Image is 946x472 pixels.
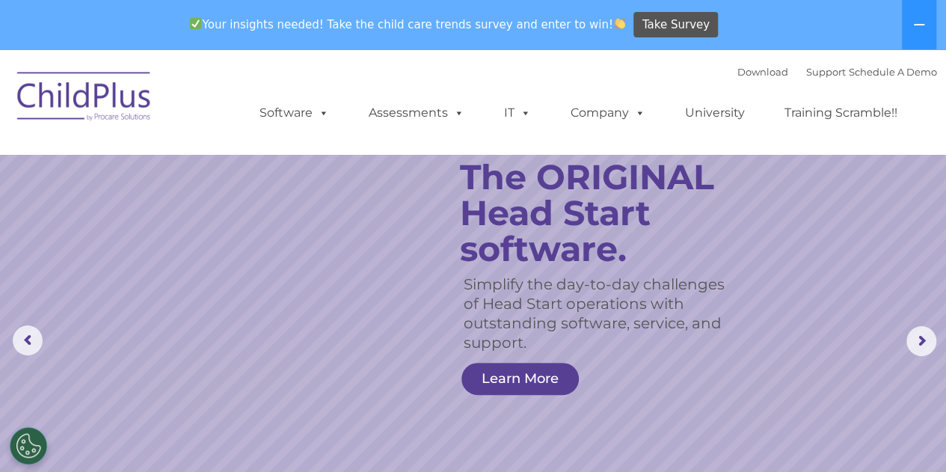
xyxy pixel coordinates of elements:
[461,363,579,395] a: Learn More
[10,61,159,136] img: ChildPlus by Procare Solutions
[460,159,755,267] rs-layer: The ORIGINAL Head Start software.
[806,66,846,78] a: Support
[184,10,632,39] span: Your insights needed! Take the child care trends survey and enter to win!
[245,98,344,128] a: Software
[208,160,271,171] span: Phone number
[642,12,710,38] span: Take Survey
[190,18,201,29] img: ✅
[633,12,718,38] a: Take Survey
[10,427,47,465] button: Cookies Settings
[737,66,937,78] font: |
[489,98,546,128] a: IT
[770,98,912,128] a: Training Scramble!!
[614,18,625,29] img: 👏
[670,98,760,128] a: University
[208,99,254,110] span: Last name
[354,98,479,128] a: Assessments
[556,98,660,128] a: Company
[464,275,740,352] rs-layer: Simplify the day-to-day challenges of Head Start operations with outstanding software, service, a...
[849,66,937,78] a: Schedule A Demo
[737,66,788,78] a: Download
